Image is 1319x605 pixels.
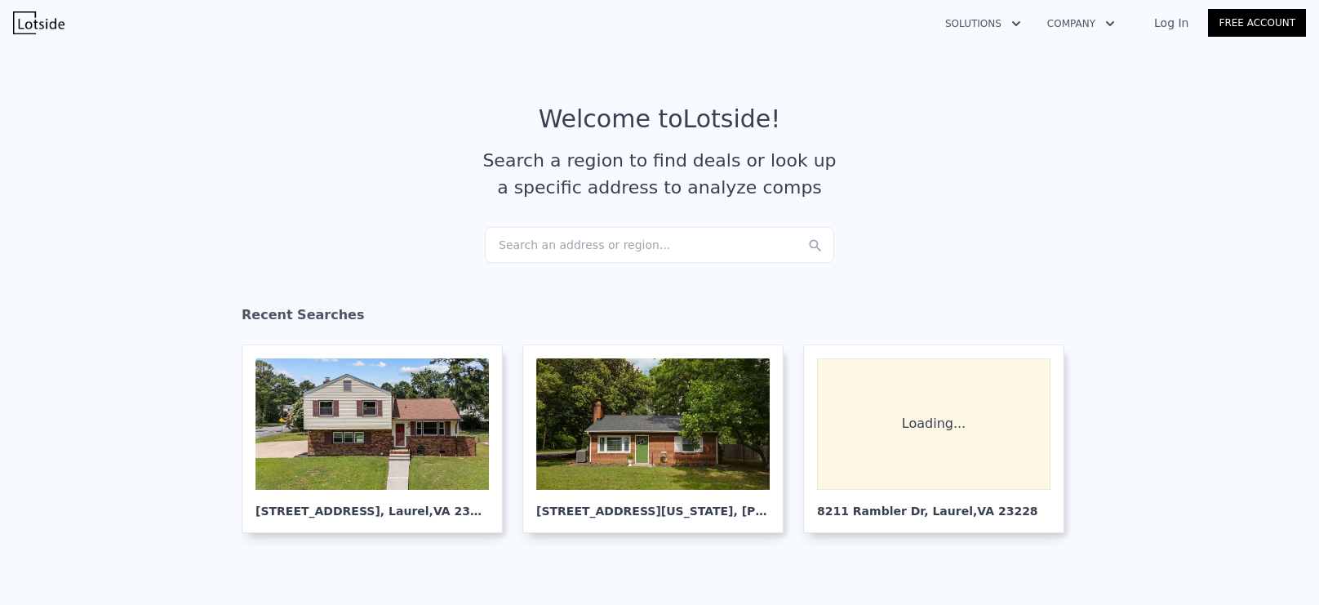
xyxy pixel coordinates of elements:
div: 8211 Rambler Dr , Laurel [817,490,1050,519]
div: [STREET_ADDRESS][US_STATE] , [PERSON_NAME] [PERSON_NAME] [536,490,770,519]
img: Lotside [13,11,64,34]
a: Log In [1135,15,1208,31]
div: [STREET_ADDRESS] , Laurel [255,490,489,519]
button: Company [1034,9,1128,38]
span: , VA 23228 [429,505,495,518]
div: Search an address or region... [485,227,834,263]
div: Loading... [817,358,1050,490]
a: [STREET_ADDRESS], Laurel,VA 23228 [242,345,516,533]
div: Search a region to find deals or look up a specific address to analyze comps [477,147,842,201]
a: Free Account [1208,9,1306,37]
div: Welcome to Lotside ! [539,105,781,134]
a: [STREET_ADDRESS][US_STATE], [PERSON_NAME] [PERSON_NAME] [522,345,797,533]
button: Solutions [932,9,1034,38]
div: Recent Searches [242,292,1077,345]
span: , VA 23228 [973,505,1038,518]
a: Loading... 8211 Rambler Dr, Laurel,VA 23228 [803,345,1077,533]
